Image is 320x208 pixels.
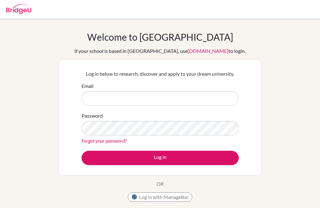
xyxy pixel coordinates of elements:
label: Password [82,112,103,119]
a: Forgot your password? [82,138,127,144]
label: Email [82,82,93,90]
p: OR [157,180,164,188]
a: [DOMAIN_NAME] [187,48,228,54]
div: If your school is based in [GEOGRAPHIC_DATA], use to login. [74,47,246,55]
h1: Welcome to [GEOGRAPHIC_DATA] [87,31,233,43]
img: Bridge-U [6,4,31,14]
button: Log in with ManageBac [128,192,192,202]
p: Log in below to research, discover and apply to your dream university. [82,70,239,78]
button: Log in [82,151,239,165]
